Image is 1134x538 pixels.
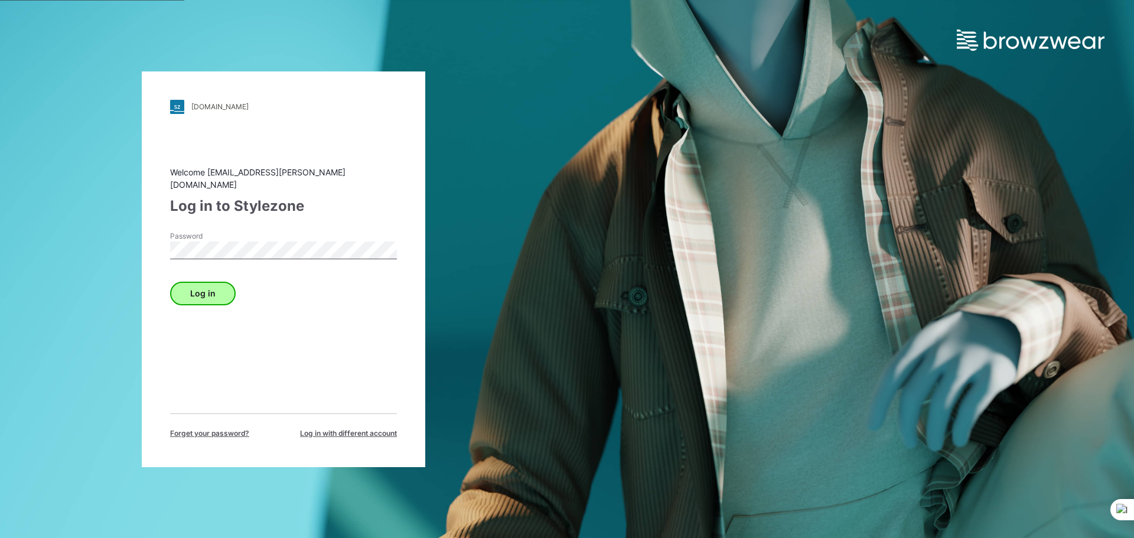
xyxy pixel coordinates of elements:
a: [DOMAIN_NAME] [170,100,397,114]
div: [DOMAIN_NAME] [191,102,249,111]
span: Log in with different account [300,428,397,439]
div: Log in to Stylezone [170,195,397,217]
div: Welcome [EMAIL_ADDRESS][PERSON_NAME][DOMAIN_NAME] [170,166,397,191]
img: browzwear-logo.e42bd6dac1945053ebaf764b6aa21510.svg [957,30,1104,51]
label: Password [170,231,253,242]
img: stylezone-logo.562084cfcfab977791bfbf7441f1a819.svg [170,100,184,114]
span: Forget your password? [170,428,249,439]
button: Log in [170,282,236,305]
